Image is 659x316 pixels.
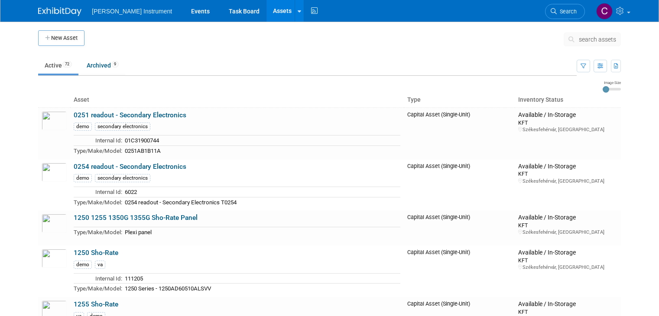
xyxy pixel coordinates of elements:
div: Available / In-Storage [518,249,617,257]
div: secondary electronics [95,174,150,182]
td: 1250 Series - 1250AD60510ALSVV [122,284,400,293]
a: 0254 readout - Secondary Electronics [74,163,186,171]
td: Capital Asset (Single-Unit) [404,210,515,245]
button: search assets [564,32,621,46]
div: KFT [518,308,617,316]
div: Székesfehérvár, [GEOGRAPHIC_DATA] [518,264,617,271]
td: Capital Asset (Single-Unit) [404,159,515,211]
a: 1250 1255 1350G 1355G Sho-Rate Panel [74,214,198,222]
button: New Asset [38,30,84,46]
div: Available / In-Storage [518,300,617,308]
span: [PERSON_NAME] Instrument [92,8,172,15]
a: Active72 [38,57,78,74]
span: search assets [579,36,616,43]
span: 9 [111,61,119,68]
div: secondary electronics [95,123,150,131]
a: 0251 readout - Secondary Electronics [74,111,186,119]
div: Székesfehérvár, [GEOGRAPHIC_DATA] [518,126,617,133]
img: ExhibitDay [38,7,81,16]
td: Type/Make/Model: [74,284,122,293]
div: Available / In-Storage [518,163,617,171]
td: 0254 readout - Secondary Electronics T0254 [122,197,400,207]
td: Plexi panel [122,227,400,237]
td: Internal Id: [74,187,122,197]
span: 72 [62,61,72,68]
div: KFT [518,222,617,229]
td: 01C31900744 [122,135,400,146]
div: va [95,261,105,269]
td: Type/Make/Model: [74,227,122,237]
a: Archived9 [80,57,125,74]
td: 6022 [122,187,400,197]
td: 111205 [122,273,400,284]
td: 0251AB1B11A [122,145,400,155]
div: demo [74,123,92,131]
div: Székesfehérvár, [GEOGRAPHIC_DATA] [518,229,617,235]
td: Capital Asset (Single-Unit) [404,107,515,159]
a: 1255 Sho-Rate [74,300,118,308]
div: Available / In-Storage [518,111,617,119]
div: KFT [518,257,617,264]
th: Type [404,93,515,107]
div: KFT [518,119,617,126]
th: Asset [70,93,404,107]
div: demo [74,261,92,269]
div: Székesfehérvár, [GEOGRAPHIC_DATA] [518,178,617,184]
td: Type/Make/Model: [74,145,122,155]
div: KFT [518,170,617,177]
td: Internal Id: [74,135,122,146]
a: 1250 Sho-Rate [74,249,118,257]
div: Image Size [603,80,621,85]
span: Search [557,8,577,15]
img: Christine Batycki [596,3,613,19]
a: Search [545,4,585,19]
div: demo [74,174,92,182]
td: Capital Asset (Single-Unit) [404,245,515,297]
div: Available / In-Storage [518,214,617,222]
td: Type/Make/Model: [74,197,122,207]
td: Internal Id: [74,273,122,284]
